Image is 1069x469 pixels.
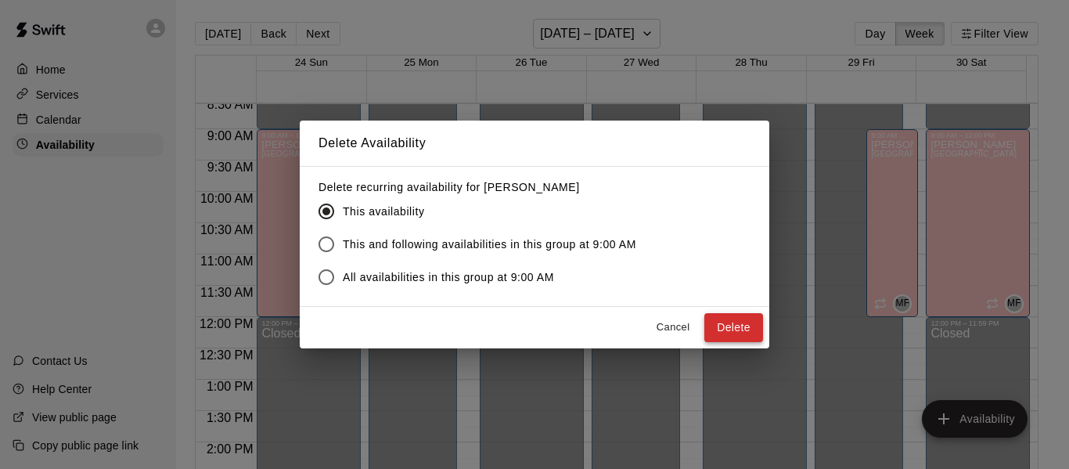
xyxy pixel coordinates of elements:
[343,236,636,253] span: This and following availabilities in this group at 9:00 AM
[343,204,424,220] span: This availability
[300,121,769,166] h2: Delete Availability
[648,316,698,340] button: Cancel
[343,269,554,286] span: All availabilities in this group at 9:00 AM
[704,313,763,342] button: Delete
[319,179,649,195] label: Delete recurring availability for [PERSON_NAME]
